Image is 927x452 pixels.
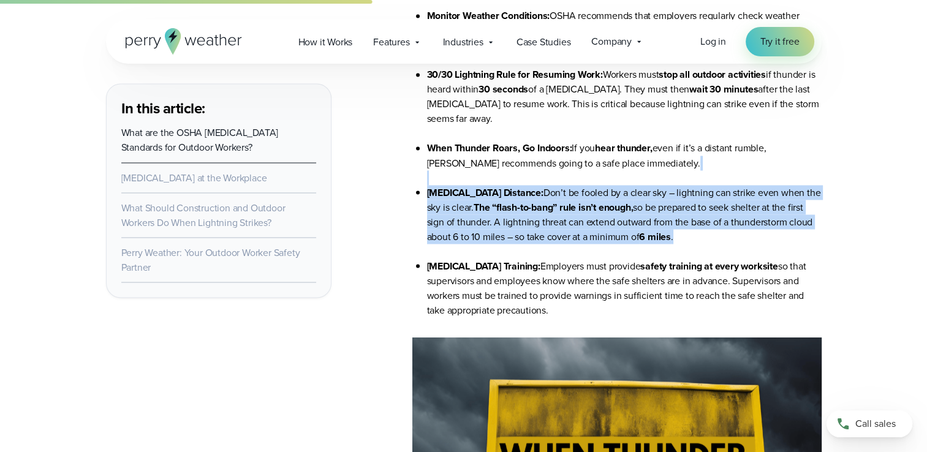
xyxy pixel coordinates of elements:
[639,229,671,243] strong: 6 miles
[427,141,822,185] li: If you even if it’s a distant rumble, [PERSON_NAME] recommends going to a safe place immediately.
[427,141,572,155] strong: When Thunder Roars, Go Indoors:
[288,29,363,55] a: How it Works
[121,170,267,184] a: [MEDICAL_DATA] at the Workplace
[427,9,822,67] li: OSHA recommends that employers regularly check weather reports and forecasts to stay ahead of dan...
[427,67,603,81] strong: 30/30 Lightning Rule for Resuming Work:
[659,67,766,81] strong: stop all outdoor activities
[121,245,300,274] a: Perry Weather: Your Outdoor Worker Safety Partner
[121,200,286,229] a: What Should Construction and Outdoor Workers Do When Lightning Strikes?
[121,126,279,154] a: What are the OSHA [MEDICAL_DATA] Standards for Outdoor Workers?
[855,416,896,431] span: Call sales
[474,200,633,214] strong: The “flash-to-bang” rule isn’t enough,
[427,9,550,23] strong: Monitor Weather Conditions:
[640,258,778,273] strong: safety training at every worksite
[760,34,800,49] span: Try it free
[689,82,758,96] strong: wait 30 minutes
[427,258,822,317] li: Employers must provide so that supervisors and employees know where the safe shelters are in adva...
[746,27,814,56] a: Try it free
[373,35,409,50] span: Features
[595,141,652,155] strong: hear thunder,
[427,258,540,273] strong: [MEDICAL_DATA] Training:
[516,35,571,50] span: Case Studies
[591,34,632,49] span: Company
[427,185,822,258] li: Don’t be fooled by a clear sky – lightning can strike even when the sky is clear. so be prepared ...
[827,410,912,437] a: Call sales
[479,82,528,96] strong: 30 seconds
[427,185,543,199] strong: [MEDICAL_DATA] Distance:
[700,34,726,49] a: Log in
[700,34,726,48] span: Log in
[443,35,483,50] span: Industries
[121,99,316,118] h3: In this article:
[298,35,353,50] span: How it Works
[427,67,822,141] li: Workers must if thunder is heard within of a [MEDICAL_DATA]. They must then after the last [MEDIC...
[506,29,581,55] a: Case Studies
